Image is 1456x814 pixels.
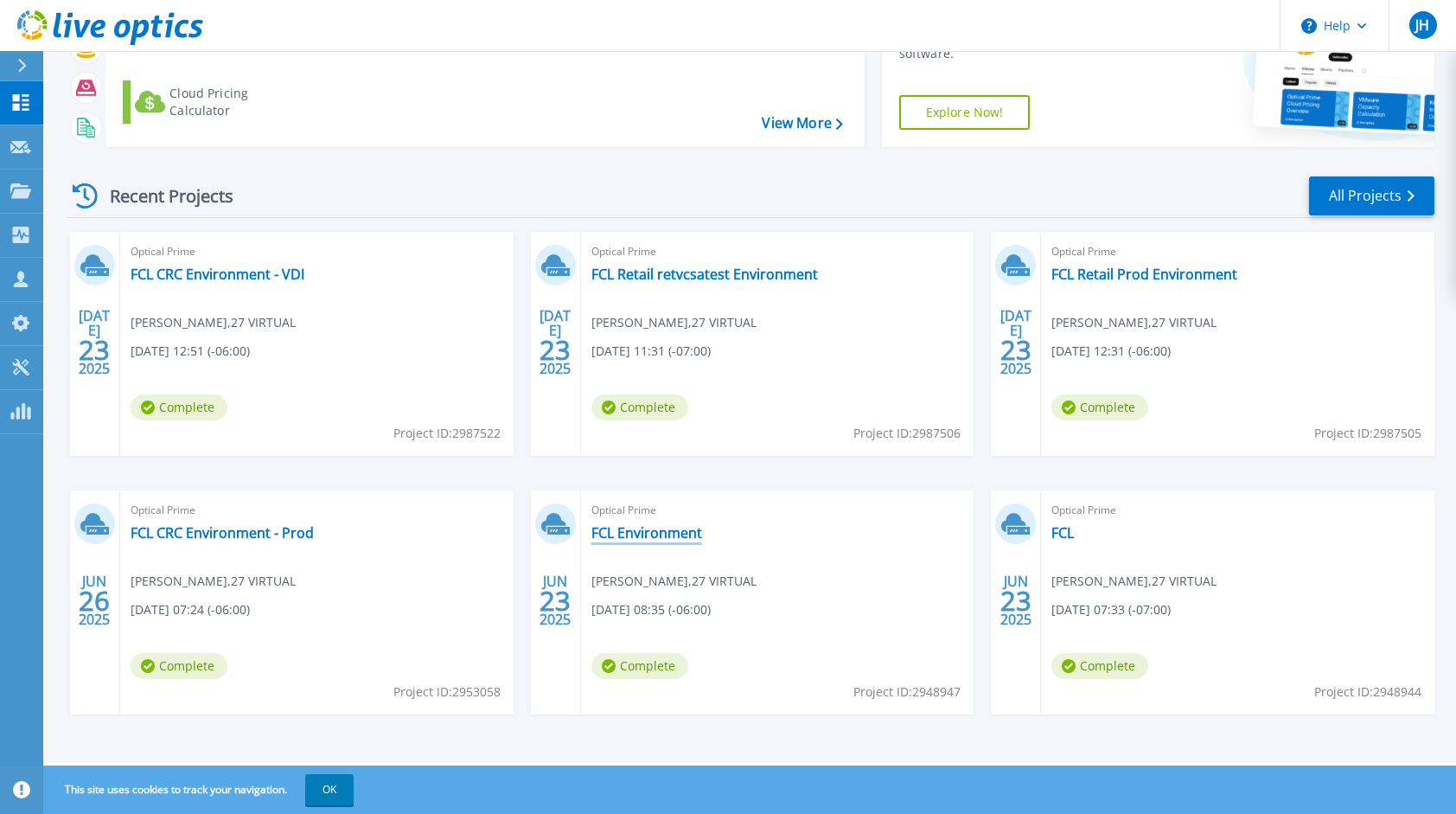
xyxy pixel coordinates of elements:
[591,266,818,283] a: FCL Retail retvcsatest Environment
[591,501,964,520] span: Optical Prime
[131,524,314,542] a: FCL CRC Environment - Prod
[1051,653,1148,679] span: Complete
[131,313,296,332] span: [PERSON_NAME] , 27 VIRTUAL
[131,572,296,591] span: [PERSON_NAME] , 27 VIRTUAL
[591,342,711,361] span: [DATE] 11:31 (-07:00)
[1309,176,1434,215] a: All Projects
[78,569,111,632] div: JUN 2025
[131,242,503,261] span: Optical Prime
[591,600,711,619] span: [DATE] 08:35 (-06:00)
[899,95,1031,130] a: Explore Now!
[1000,593,1031,608] span: 23
[1051,524,1074,542] a: FCL
[1051,572,1217,591] span: [PERSON_NAME] , 27 VIRTUAL
[1314,424,1421,443] span: Project ID: 2987505
[169,85,308,119] div: Cloud Pricing Calculator
[762,115,842,131] a: View More
[123,80,316,124] a: Cloud Pricing Calculator
[591,653,688,679] span: Complete
[1051,600,1171,619] span: [DATE] 07:33 (-07:00)
[999,569,1032,632] div: JUN 2025
[1051,342,1171,361] span: [DATE] 12:31 (-06:00)
[591,394,688,420] span: Complete
[999,311,1032,374] div: [DATE] 2025
[539,569,572,632] div: JUN 2025
[591,313,757,332] span: [PERSON_NAME] , 27 VIRTUAL
[393,424,501,443] span: Project ID: 2987522
[131,342,250,361] span: [DATE] 12:51 (-06:00)
[1051,313,1217,332] span: [PERSON_NAME] , 27 VIRTUAL
[1051,394,1148,420] span: Complete
[79,343,110,357] span: 23
[591,524,702,542] a: FCL Environment
[48,774,354,805] span: This site uses cookies to track your navigation.
[131,600,250,619] span: [DATE] 07:24 (-06:00)
[78,311,111,374] div: [DATE] 2025
[539,311,572,374] div: [DATE] 2025
[131,501,503,520] span: Optical Prime
[853,424,961,443] span: Project ID: 2987506
[1314,683,1421,702] span: Project ID: 2948944
[1000,343,1031,357] span: 23
[305,774,354,805] button: OK
[853,683,961,702] span: Project ID: 2948947
[131,653,227,679] span: Complete
[1051,242,1424,261] span: Optical Prime
[131,266,304,283] a: FCL CRC Environment - VDI
[591,242,964,261] span: Optical Prime
[540,343,571,357] span: 23
[393,683,501,702] span: Project ID: 2953058
[1051,266,1237,283] a: FCL Retail Prod Environment
[79,593,110,608] span: 26
[591,572,757,591] span: [PERSON_NAME] , 27 VIRTUAL
[540,593,571,608] span: 23
[1415,18,1429,32] span: JH
[67,175,257,217] div: Recent Projects
[131,394,227,420] span: Complete
[1051,501,1424,520] span: Optical Prime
